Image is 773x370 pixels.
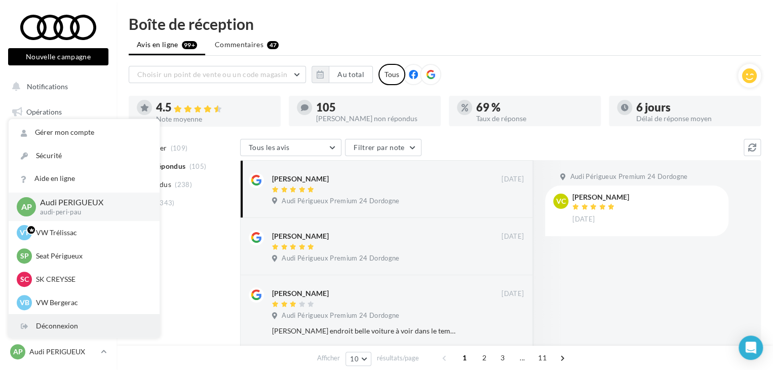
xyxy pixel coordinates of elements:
span: (238) [175,180,192,189]
span: Audi Périgueux Premium 24 Dordogne [282,197,399,206]
span: Afficher [317,353,340,363]
button: Nouvelle campagne [8,48,108,65]
div: [PERSON_NAME] [272,288,329,299]
a: AP Audi PERIGUEUX [8,342,108,361]
div: [PERSON_NAME] endroit belle voiture à voir dans le temps au moment de change de voiture [272,326,458,336]
div: Délai de réponse moyen [636,115,753,122]
span: 2 [476,350,492,366]
p: Seat Périgueux [36,251,147,261]
span: [DATE] [501,232,524,241]
span: ... [514,350,530,366]
div: Tous [378,64,405,85]
span: (343) [158,199,175,207]
p: Audi PERIGUEUX [40,197,143,208]
span: 1 [456,350,473,366]
div: Taux de réponse [476,115,593,122]
a: Opérations [6,101,110,123]
button: Notifications [6,76,106,97]
div: Open Intercom Messenger [739,336,763,360]
a: Boîte de réception99+ [6,126,110,148]
button: 10 [345,352,371,366]
button: Tous les avis [240,139,341,156]
button: Au total [312,66,373,83]
a: Contacts [6,203,110,224]
p: VW Trélissac [36,228,147,238]
span: [DATE] [572,215,595,224]
span: (109) [171,144,188,152]
div: 69 % [476,102,593,113]
span: Audi Périgueux Premium 24 Dordogne [282,311,399,320]
p: VW Bergerac [36,298,147,308]
button: Au total [329,66,373,83]
button: Filtrer par note [345,139,421,156]
span: Notifications [27,82,68,91]
div: 4.5 [156,102,273,114]
span: Audi Périgueux Premium 24 Dordogne [570,172,687,181]
span: Opérations [26,107,62,116]
div: 47 [267,41,279,49]
p: Audi PERIGUEUX [29,347,97,357]
span: 3 [494,350,511,366]
p: audi-peri-pau [40,208,143,217]
button: Choisir un point de vente ou un code magasin [129,66,306,83]
a: AFFICHAGE PRESSE MD [6,253,110,283]
span: SC [20,274,29,284]
span: AP [13,347,23,357]
a: Gérer mon compte [9,121,160,144]
span: [DATE] [501,175,524,184]
span: AP [21,201,32,212]
span: VT [20,228,29,238]
div: Boîte de réception [129,16,761,31]
div: Note moyenne [156,116,273,123]
span: VB [20,298,29,308]
div: 6 jours [636,102,753,113]
div: [PERSON_NAME] [272,174,329,184]
span: résultats/page [377,353,419,363]
a: Médiathèque [6,228,110,249]
div: Déconnexion [9,315,160,338]
span: Commentaires [215,40,263,50]
span: 11 [534,350,551,366]
span: VC [556,196,566,206]
p: SK CREYSSE [36,274,147,284]
a: Sécurité [9,144,160,167]
div: [PERSON_NAME] [272,231,329,241]
span: [DATE] [501,289,524,299]
a: Aide en ligne [9,167,160,190]
div: [PERSON_NAME] [572,194,629,201]
span: Tous les avis [249,143,290,152]
div: [PERSON_NAME] non répondus [316,115,433,122]
span: Audi Périgueux Premium 24 Dordogne [282,254,399,263]
span: Choisir un point de vente ou un code magasin [137,70,287,79]
div: 105 [316,102,433,113]
span: 10 [350,355,359,363]
span: SP [20,251,29,261]
a: Campagnes [6,178,110,199]
a: Visibilité en ligne [6,153,110,174]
